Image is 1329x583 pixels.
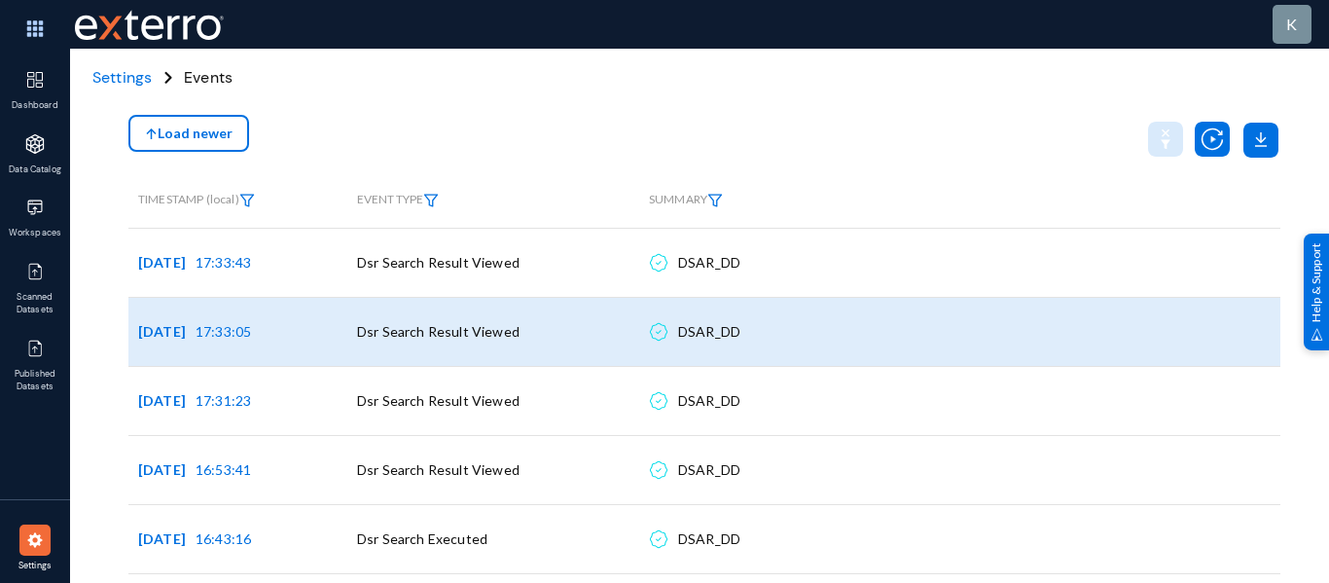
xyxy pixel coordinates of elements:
img: icon-utility-autoscan.svg [1195,122,1230,157]
span: SUMMARY [649,192,723,206]
img: icon-filter.svg [423,194,439,207]
span: Published Datasets [4,368,67,394]
span: 16:43:16 [196,530,251,547]
span: Dsr Search Result Viewed [357,323,520,340]
img: icon-dashboard.svg [25,70,45,90]
span: Dashboard [4,99,67,113]
div: Help & Support [1304,233,1329,349]
img: icon-compliance.svg [649,322,668,342]
img: icon-compliance.svg [649,529,668,549]
img: icon-filter.svg [239,194,255,207]
img: icon-compliance.svg [649,253,668,273]
span: 17:31:23 [196,392,251,409]
img: icon-filter.svg [707,194,723,207]
span: [DATE] [138,254,196,271]
img: icon-compliance.svg [649,391,668,411]
span: Workspaces [4,227,67,240]
span: [DATE] [138,461,196,478]
span: Exterro [70,5,221,45]
img: icon-applications.svg [25,134,45,154]
img: icon-arrow-above.svg [145,128,158,141]
span: Dsr Search Executed [357,530,487,547]
img: icon-workspace.svg [25,198,45,217]
img: icon-compliance.svg [649,460,668,480]
span: Scanned Datasets [4,291,67,317]
span: EVENT TYPE [357,193,439,207]
img: icon-published.svg [25,262,45,281]
span: [DATE] [138,323,196,340]
span: 17:33:43 [196,254,251,271]
span: Events [184,66,233,90]
img: app launcher [6,8,64,50]
div: DSAR_DD [678,460,740,480]
img: exterro-work-mark.svg [75,10,224,40]
span: TIMESTAMP (local) [138,192,255,206]
span: Dsr Search Result Viewed [357,461,520,478]
div: k [1286,13,1297,36]
span: Settings [4,560,67,573]
img: icon-settings.svg [25,530,45,550]
span: Dsr Search Result Viewed [357,254,520,271]
div: DSAR_DD [678,322,740,342]
button: Load newer [128,115,249,152]
div: DSAR_DD [678,391,740,411]
div: DSAR_DD [678,253,740,273]
span: Settings [92,67,152,88]
div: DSAR_DD [678,529,740,549]
span: k [1286,15,1297,33]
img: help_support.svg [1311,328,1323,341]
span: [DATE] [138,392,196,409]
span: Dsr Search Result Viewed [357,392,520,409]
span: Data Catalog [4,164,67,177]
span: [DATE] [138,530,196,547]
span: 16:53:41 [196,461,251,478]
span: 17:33:05 [196,323,251,340]
span: Load newer [145,125,233,141]
img: icon-published.svg [25,339,45,358]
